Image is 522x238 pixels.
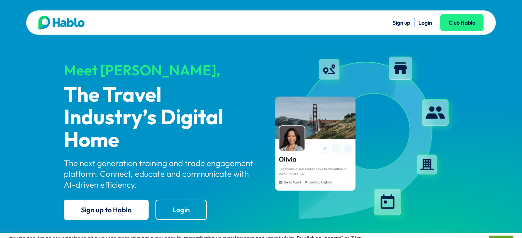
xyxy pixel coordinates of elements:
[267,51,459,226] img: hablo-profile-image
[64,200,149,220] a: Sign up to Hablo
[155,200,207,220] a: Login
[64,158,255,190] p: The next generation training and trade engagement platform. Connect, educate and communicate with...
[440,14,484,31] a: Club Hablo
[418,19,432,26] a: Login
[38,16,85,29] img: Hablo logo main 2
[64,84,255,152] p: The Travel Industry’s Digital Home
[64,62,255,78] div: Meet [PERSON_NAME],
[393,19,410,26] a: Sign up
